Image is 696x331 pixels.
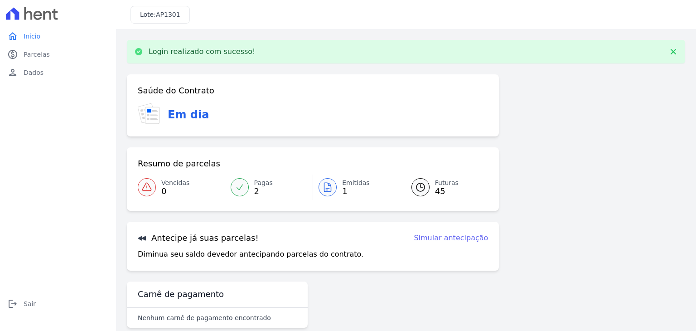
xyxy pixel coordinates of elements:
i: paid [7,49,18,60]
i: person [7,67,18,78]
i: home [7,31,18,42]
p: Diminua seu saldo devedor antecipando parcelas do contrato. [138,249,363,260]
a: personDados [4,63,112,82]
span: Futuras [435,178,459,188]
h3: Saúde do Contrato [138,85,214,96]
h3: Resumo de parcelas [138,158,220,169]
span: Pagas [254,178,273,188]
h3: Carnê de pagamento [138,289,224,300]
span: 1 [342,188,370,195]
a: Emitidas 1 [313,175,401,200]
span: Início [24,32,40,41]
a: Vencidas 0 [138,175,225,200]
h3: Lote: [140,10,180,19]
span: 45 [435,188,459,195]
span: Parcelas [24,50,50,59]
a: Simular antecipação [414,233,488,243]
span: AP1301 [156,11,180,18]
a: Pagas 2 [225,175,313,200]
a: Futuras 45 [401,175,488,200]
p: Login realizado com sucesso! [149,47,256,56]
p: Nenhum carnê de pagamento encontrado [138,313,271,322]
span: Vencidas [161,178,189,188]
a: homeInício [4,27,112,45]
span: Sair [24,299,36,308]
h3: Antecipe já suas parcelas! [138,233,259,243]
span: 0 [161,188,189,195]
i: logout [7,298,18,309]
h3: Em dia [168,107,209,123]
span: Dados [24,68,43,77]
span: Emitidas [342,178,370,188]
span: 2 [254,188,273,195]
a: logoutSair [4,295,112,313]
a: paidParcelas [4,45,112,63]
